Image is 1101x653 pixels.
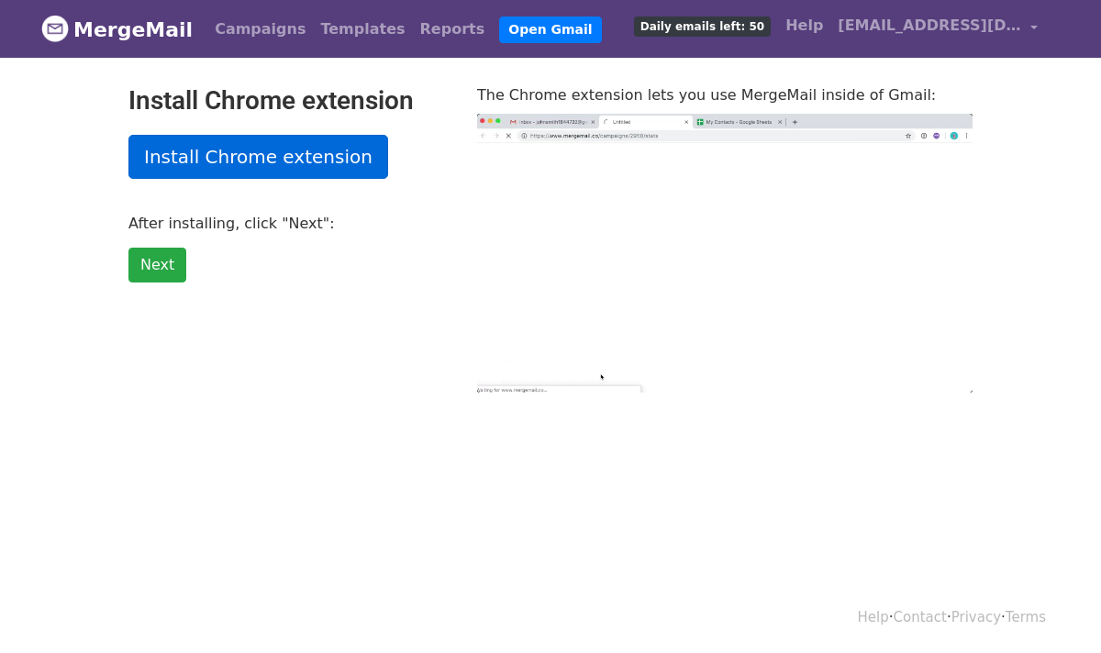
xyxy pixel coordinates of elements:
[128,85,450,116] h2: Install Chrome extension
[128,135,388,179] a: Install Chrome extension
[858,609,889,625] a: Help
[477,85,973,105] p: The Chrome extension lets you use MergeMail inside of Gmail:
[838,15,1021,37] span: [EMAIL_ADDRESS][DOMAIN_NAME]
[128,248,186,282] a: Next
[830,7,1045,50] a: [EMAIL_ADDRESS][DOMAIN_NAME]
[778,7,830,44] a: Help
[207,11,313,48] a: Campaigns
[41,15,69,42] img: MergeMail logo
[413,11,493,48] a: Reports
[1009,565,1101,653] iframe: Chat Widget
[313,11,412,48] a: Templates
[128,214,450,233] p: After installing, click "Next":
[1006,609,1046,625] a: Terms
[1009,565,1101,653] div: Widget de chat
[627,7,778,44] a: Daily emails left: 50
[634,17,771,37] span: Daily emails left: 50
[499,17,601,43] a: Open Gmail
[41,10,193,49] a: MergeMail
[894,609,947,625] a: Contact
[951,609,1001,625] a: Privacy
